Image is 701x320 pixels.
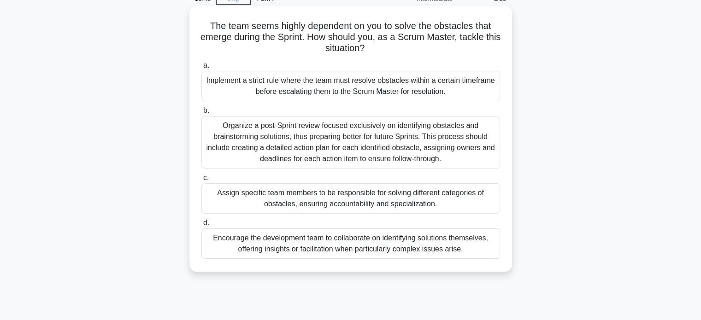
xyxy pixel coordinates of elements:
span: c. [203,174,209,181]
span: a. [203,61,209,69]
div: Implement a strict rule where the team must resolve obstacles within a certain timeframe before e... [201,71,500,101]
span: d. [203,219,209,227]
span: b. [203,106,209,114]
div: Organize a post-Sprint review focused exclusively on identifying obstacles and brainstorming solu... [201,116,500,169]
div: Encourage the development team to collaborate on identifying solutions themselves, offering insig... [201,228,500,259]
div: Assign specific team members to be responsible for solving different categories of obstacles, ens... [201,183,500,214]
h5: The team seems highly dependent on you to solve the obstacles that emerge during the Sprint. How ... [200,20,501,54]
